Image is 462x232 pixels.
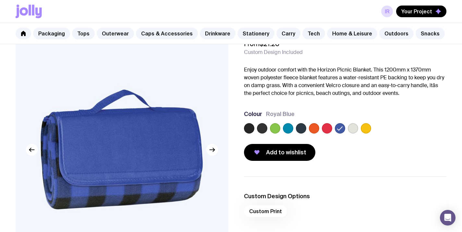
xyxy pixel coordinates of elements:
[396,6,446,17] button: Your Project
[237,28,274,39] a: Stationery
[327,28,377,39] a: Home & Leisure
[266,148,306,156] span: Add to wishlist
[379,28,414,39] a: Outdoors
[244,110,262,118] h3: Colour
[276,28,300,39] a: Carry
[244,66,446,97] p: Enjoy outdoor comfort with the Horizon Picnic Blanket. This 1200mm x 1370mm woven polyester fleec...
[401,8,432,15] span: Your Project
[266,110,295,118] span: Royal Blue
[136,28,198,39] a: Caps & Accessories
[97,28,134,39] a: Outerwear
[244,192,446,200] h3: Custom Design Options
[381,6,393,17] a: IR
[244,49,303,56] span: Custom Design Included
[440,210,456,226] div: Open Intercom Messenger
[33,28,70,39] a: Packaging
[302,28,325,39] a: Tech
[244,144,315,161] button: Add to wishlist
[72,28,95,39] a: Tops
[416,28,445,39] a: Snacks
[200,28,236,39] a: Drinkware
[244,40,279,48] span: From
